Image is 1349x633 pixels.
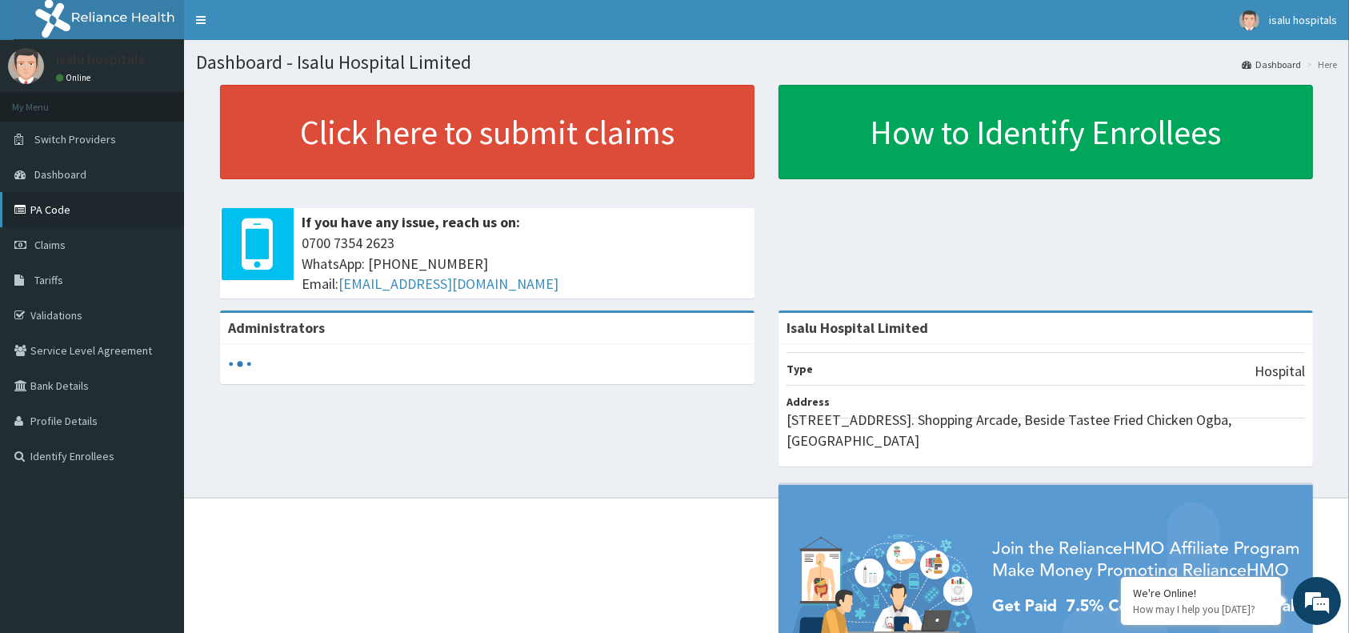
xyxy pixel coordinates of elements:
[1303,58,1337,71] li: Here
[787,319,928,337] strong: Isalu Hospital Limited
[56,52,145,66] p: isalu hospitals
[302,213,520,231] b: If you have any issue, reach us on:
[228,352,252,376] svg: audio-loading
[779,85,1313,179] a: How to Identify Enrollees
[787,410,1305,451] p: [STREET_ADDRESS]. Shopping Arcade, Beside Tastee Fried Chicken Ogba, [GEOGRAPHIC_DATA]
[302,233,747,294] span: 0700 7354 2623 WhatsApp: [PHONE_NUMBER] Email:
[338,274,558,293] a: [EMAIL_ADDRESS][DOMAIN_NAME]
[8,48,44,84] img: User Image
[1133,586,1269,600] div: We're Online!
[34,273,63,287] span: Tariffs
[228,319,325,337] b: Administrators
[1239,10,1259,30] img: User Image
[34,238,66,252] span: Claims
[220,85,755,179] a: Click here to submit claims
[196,52,1337,73] h1: Dashboard - Isalu Hospital Limited
[1133,603,1269,616] p: How may I help you today?
[56,72,94,83] a: Online
[1269,13,1337,27] span: isalu hospitals
[787,362,813,376] b: Type
[1242,58,1301,71] a: Dashboard
[787,395,830,409] b: Address
[1255,361,1305,382] p: Hospital
[34,167,86,182] span: Dashboard
[34,132,116,146] span: Switch Providers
